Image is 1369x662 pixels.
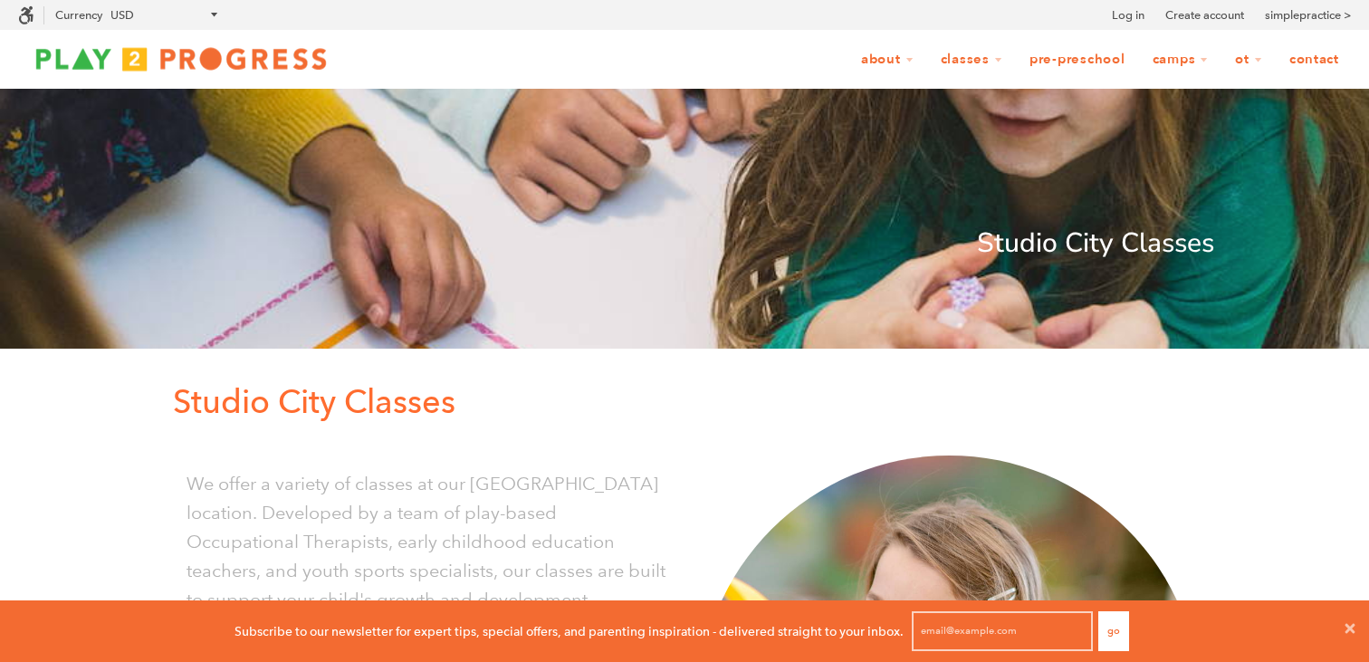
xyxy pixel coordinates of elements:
[912,611,1093,651] input: email@example.com
[1265,6,1351,24] a: simplepractice >
[1223,43,1274,77] a: OT
[929,43,1014,77] a: Classes
[1141,43,1221,77] a: Camps
[235,621,904,641] p: Subscribe to our newsletter for expert tips, special offers, and parenting inspiration - delivere...
[173,376,1214,428] p: Studio City Classes
[849,43,925,77] a: About
[1112,6,1144,24] a: Log in
[1018,43,1137,77] a: Pre-Preschool
[1098,611,1129,651] button: Go
[1165,6,1244,24] a: Create account
[55,8,102,22] label: Currency
[187,469,671,614] p: We offer a variety of classes at our [GEOGRAPHIC_DATA] location. Developed by a team of play-base...
[1278,43,1351,77] a: Contact
[155,222,1214,265] p: Studio City Classes
[18,41,344,77] img: Play2Progress logo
